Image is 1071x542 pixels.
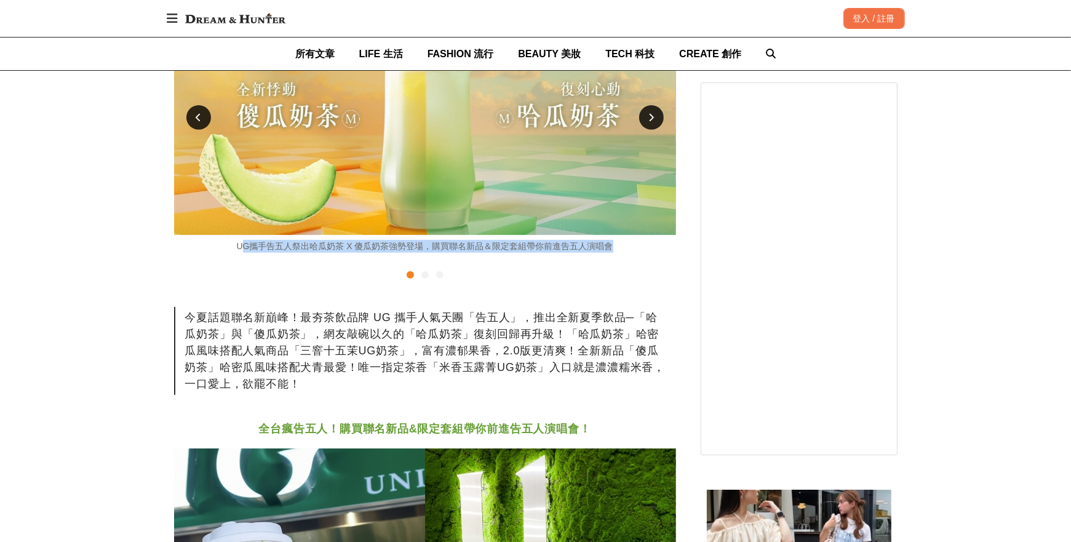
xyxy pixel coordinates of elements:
[605,49,655,59] span: TECH 科技
[295,38,335,70] a: 所有文章
[359,38,403,70] a: LIFE 生活
[679,38,741,70] a: CREATE 創作
[605,38,655,70] a: TECH 科技
[258,423,591,435] strong: 全台瘋告五人！購買聯名新品&限定套組帶你前進告五人演唱會！
[174,240,676,253] div: UG攜手告五人祭出哈瓜奶茶 X 傻瓜奶茶強勢登場，購買聯名新品＆限定套組帶你前進告五人演唱會
[179,7,292,30] img: Dream & Hunter
[679,49,741,59] span: CREATE 創作
[843,8,905,29] div: 登入 / 註冊
[295,49,335,59] span: 所有文章
[174,307,676,395] div: 今夏話題聯名新巔峰！最夯茶飲品牌 UG 攜手人氣天團「告五人」，推出全新夏季飲品─「哈瓜奶茶」與「傻瓜奶茶」，網友敲碗以久的「哈瓜奶茶」復刻回歸再升級！「哈瓜奶茶」哈密瓜風味搭配人氣商品「三窨十...
[428,38,494,70] a: FASHION 流行
[518,49,581,59] span: BEAUTY 美妝
[428,49,494,59] span: FASHION 流行
[518,38,581,70] a: BEAUTY 美妝
[359,49,403,59] span: LIFE 生活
